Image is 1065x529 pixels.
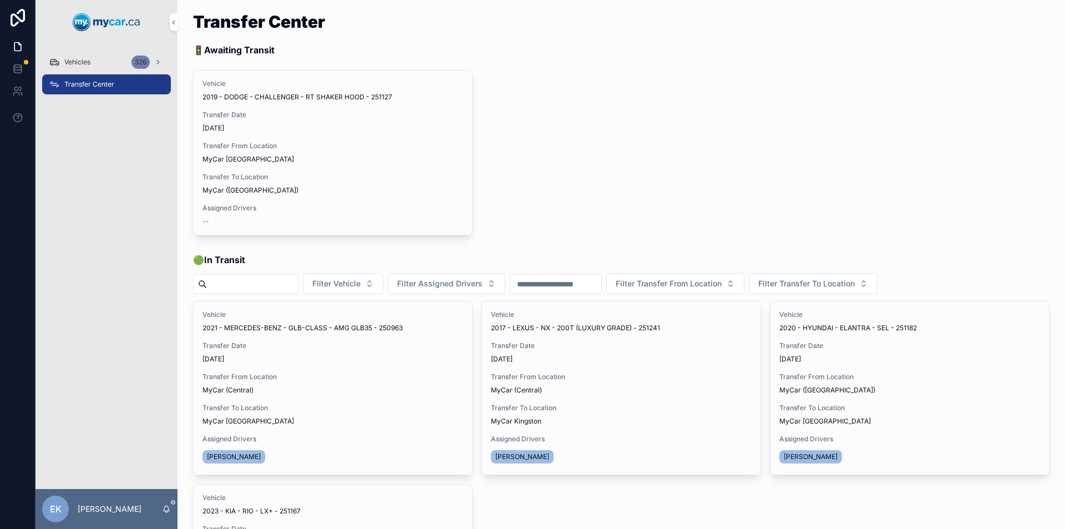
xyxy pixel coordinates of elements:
[42,74,171,94] a: Transfer Center
[193,253,245,266] span: 🟢
[202,341,463,350] span: Transfer Date
[491,435,752,444] span: Assigned Drivers
[397,278,483,289] span: Filter Assigned Drivers
[202,493,463,502] span: Vehicle
[758,278,855,289] span: Filter Transfer To Location
[193,301,473,475] a: Vehicle2021 - MERCEDES-BENZ - GLB-CLASS - AMG GLB35 - 250963Transfer Date[DATE]Transfer From Loca...
[202,355,463,364] span: [DATE]
[64,80,114,89] span: Transfer Center
[202,386,253,395] span: MyCar (Central)
[202,435,463,444] span: Assigned Drivers
[481,301,761,475] a: Vehicle2017 - LEXUS - NX - 200T (LUXURY GRADE) - 251241Transfer Date[DATE]Transfer From LocationM...
[491,310,752,319] span: Vehicle
[202,142,463,150] span: Transfer From Location
[204,254,245,265] strong: In Transit
[779,404,1040,412] span: Transfer To Location
[770,301,1049,475] a: Vehicle2020 - HYUNDAI - ELANTRA - SEL - 251182Transfer Date[DATE]Transfer From LocationMyCar ([GE...
[202,404,463,412] span: Transfer To Location
[207,452,261,461] span: [PERSON_NAME]
[491,324,660,332] span: 2017 - LEXUS - NX - 200T (LUXURY GRADE) - 251241
[202,507,301,516] span: 2023 - KIA - RIO - LX+ - 251167
[779,341,1040,350] span: Transfer Date
[73,13,140,31] img: App logo
[491,417,541,426] span: MyCar Kingston
[42,52,171,72] a: Vehicles326
[779,355,1040,364] span: [DATE]
[202,173,463,182] span: Transfer To Location
[202,310,463,319] span: Vehicle
[35,44,177,109] div: scrollable content
[616,278,722,289] span: Filter Transfer From Location
[50,502,62,516] span: EK
[784,452,838,461] span: [PERSON_NAME]
[491,372,752,381] span: Transfer From Location
[495,452,549,461] span: [PERSON_NAME]
[202,124,463,133] span: [DATE]
[202,110,463,119] span: Transfer Date
[779,372,1040,381] span: Transfer From Location
[312,278,361,289] span: Filter Vehicle
[491,355,752,364] span: [DATE]
[204,44,275,56] strong: Awaiting Transit
[202,217,209,226] span: --
[779,417,871,426] span: MyCar [GEOGRAPHIC_DATA]
[202,155,294,164] span: MyCar [GEOGRAPHIC_DATA]
[779,435,1040,444] span: Assigned Drivers
[202,93,392,102] span: 2019 - DODGE - CHALLENGER - RT SHAKER HOOD - 251127
[202,324,403,332] span: 2021 - MERCEDES-BENZ - GLB-CLASS - AMG GLB35 - 250963
[202,204,463,213] span: Assigned Drivers
[388,273,505,294] button: Select Button
[202,186,298,195] span: MyCar ([GEOGRAPHIC_DATA])
[193,70,473,235] a: Vehicle2019 - DODGE - CHALLENGER - RT SHAKER HOOD - 251127Transfer Date[DATE]Transfer From Locati...
[606,273,744,294] button: Select Button
[779,324,917,332] span: 2020 - HYUNDAI - ELANTRA - SEL - 251182
[193,43,325,57] p: 🚦
[64,58,90,67] span: Vehicles
[202,79,463,88] span: Vehicle
[779,386,875,395] span: MyCar ([GEOGRAPHIC_DATA])
[202,372,463,381] span: Transfer From Location
[193,13,325,30] h1: Transfer Center
[749,273,878,294] button: Select Button
[202,417,294,426] span: MyCar [GEOGRAPHIC_DATA]
[78,503,141,515] p: [PERSON_NAME]
[131,56,150,69] div: 326
[491,404,752,412] span: Transfer To Location
[491,341,752,350] span: Transfer Date
[491,386,542,395] span: MyCar (Central)
[779,310,1040,319] span: Vehicle
[303,273,383,294] button: Select Button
